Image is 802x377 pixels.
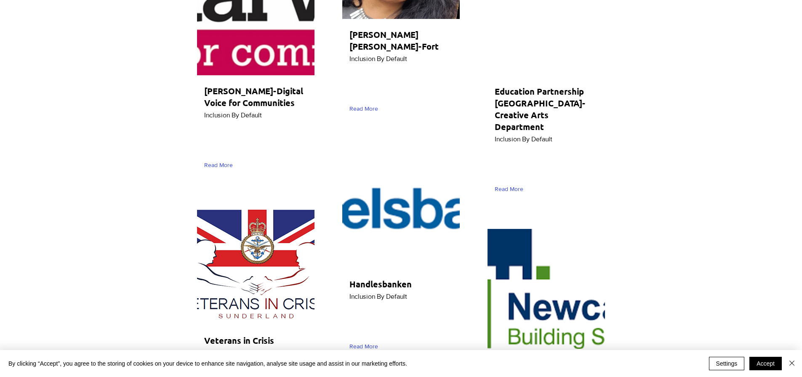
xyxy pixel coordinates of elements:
button: Accept [749,357,782,370]
span: [PERSON_NAME] [PERSON_NAME]-Fort [349,29,439,52]
span: [PERSON_NAME]-Digital Voice for Communities [204,85,303,108]
span: Read More [349,105,378,113]
img: Close [787,358,797,368]
span: Education Partnership [GEOGRAPHIC_DATA]-Creative Arts Department [495,86,586,132]
span: Inclusion By Default [495,135,552,143]
a: Read More [349,339,382,354]
span: Read More [495,185,523,194]
span: Veterans in Crisis [204,335,274,346]
a: Read More [495,182,527,196]
a: Read More [349,101,382,116]
span: By clicking “Accept”, you agree to the storing of cookies on your device to enhance site navigati... [8,360,407,367]
button: Close [787,357,797,370]
span: Inclusion By Default [349,293,407,300]
button: Settings [709,357,745,370]
span: Inclusion By Default [204,112,262,119]
span: Inclusion By Default [349,55,407,62]
span: Handlesbanken [349,279,412,289]
span: Read More [349,342,378,351]
span: Inclusion By Default [204,349,262,356]
a: Read More [204,158,237,173]
span: Read More [204,161,233,170]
